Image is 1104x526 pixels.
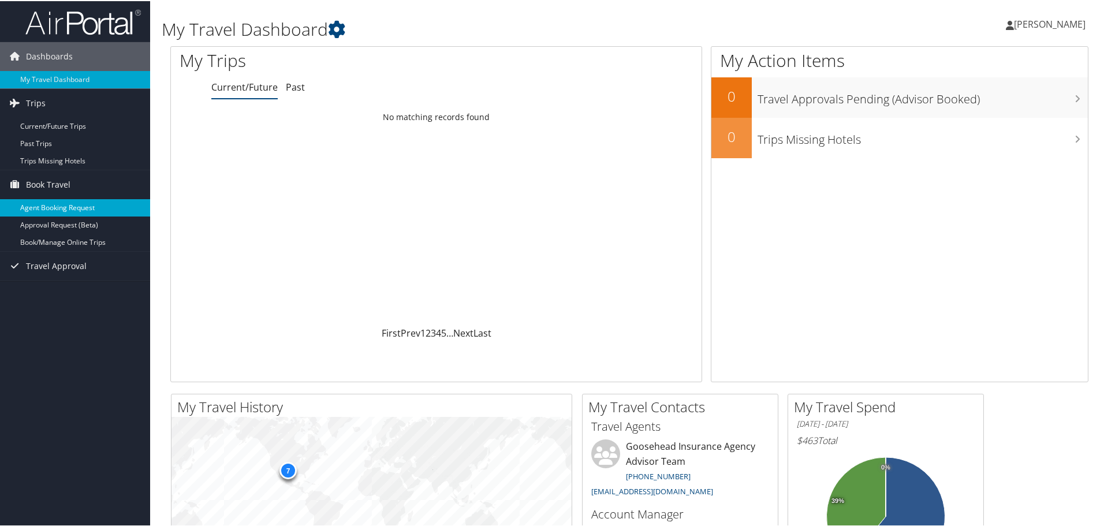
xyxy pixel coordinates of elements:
h2: 0 [711,85,752,105]
h3: Trips Missing Hotels [758,125,1088,147]
a: Past [286,80,305,92]
h2: My Travel Spend [794,396,983,416]
td: No matching records found [171,106,702,126]
img: airportal-logo.png [25,8,141,35]
h1: My Trips [180,47,472,72]
span: $463 [797,433,818,446]
span: Dashboards [26,41,73,70]
span: [PERSON_NAME] [1014,17,1086,29]
a: 3 [431,326,436,338]
h2: My Travel Contacts [588,396,778,416]
a: [EMAIL_ADDRESS][DOMAIN_NAME] [591,485,713,495]
a: First [382,326,401,338]
h1: My Action Items [711,47,1088,72]
h3: Account Manager [591,505,769,521]
a: 0Trips Missing Hotels [711,117,1088,157]
a: Last [473,326,491,338]
h2: 0 [711,126,752,146]
h6: Total [797,433,975,446]
a: Prev [401,326,420,338]
a: 1 [420,326,426,338]
span: Trips [26,88,46,117]
h2: My Travel History [177,396,572,416]
a: 5 [441,326,446,338]
tspan: 39% [831,497,844,503]
span: … [446,326,453,338]
h1: My Travel Dashboard [162,16,785,40]
a: [PHONE_NUMBER] [626,470,691,480]
h6: [DATE] - [DATE] [797,417,975,428]
li: Goosehead Insurance Agency Advisor Team [585,438,775,500]
span: Book Travel [26,169,70,198]
div: 7 [279,461,297,478]
a: 4 [436,326,441,338]
a: Next [453,326,473,338]
h3: Travel Approvals Pending (Advisor Booked) [758,84,1088,106]
tspan: 0% [881,463,890,470]
a: [PERSON_NAME] [1006,6,1097,40]
a: Current/Future [211,80,278,92]
span: Travel Approval [26,251,87,279]
h3: Travel Agents [591,417,769,434]
a: 0Travel Approvals Pending (Advisor Booked) [711,76,1088,117]
a: 2 [426,326,431,338]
